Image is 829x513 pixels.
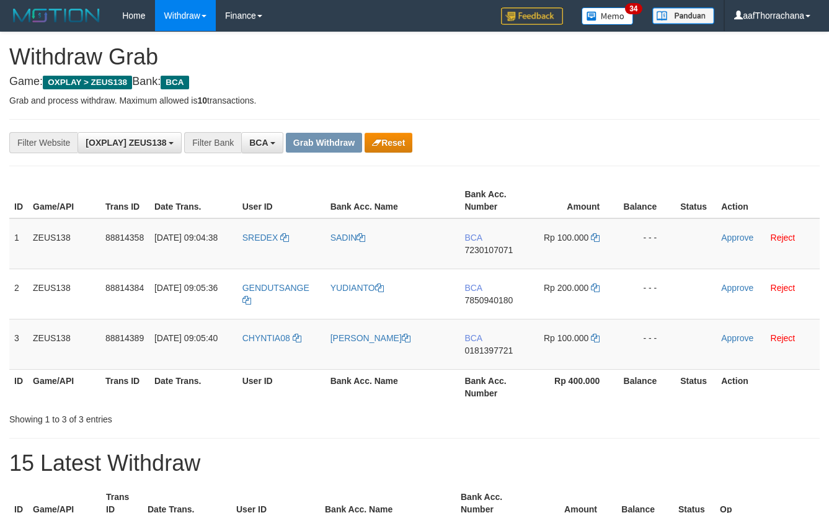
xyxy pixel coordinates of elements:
th: Action [716,183,820,218]
span: BCA [464,283,482,293]
div: Showing 1 to 3 of 3 entries [9,408,336,426]
span: [DATE] 09:05:36 [154,283,218,293]
th: Bank Acc. Number [459,369,532,404]
th: Trans ID [100,369,149,404]
a: Approve [721,283,753,293]
th: Status [675,183,716,218]
a: Reject [771,283,796,293]
td: ZEUS138 [28,319,100,369]
button: Grab Withdraw [286,133,362,153]
span: CHYNTIA08 [242,333,290,343]
th: Date Trans. [149,369,237,404]
span: SREDEX [242,233,278,243]
span: Rp 100.000 [544,333,588,343]
a: Approve [721,233,753,243]
th: Game/API [28,183,100,218]
th: Rp 400.000 [532,369,618,404]
div: Filter Website [9,132,78,153]
th: Balance [618,369,675,404]
th: Date Trans. [149,183,237,218]
td: ZEUS138 [28,269,100,319]
td: 2 [9,269,28,319]
a: CHYNTIA08 [242,333,301,343]
span: 88814389 [105,333,144,343]
img: Button%20Memo.svg [582,7,634,25]
td: 3 [9,319,28,369]
th: Trans ID [100,183,149,218]
span: 88814358 [105,233,144,243]
th: User ID [237,369,326,404]
span: [OXPLAY] ZEUS138 [86,138,166,148]
button: [OXPLAY] ZEUS138 [78,132,182,153]
h1: 15 Latest Withdraw [9,451,820,476]
a: Approve [721,333,753,343]
a: Reject [771,333,796,343]
th: Bank Acc. Number [459,183,532,218]
span: BCA [249,138,268,148]
img: Feedback.jpg [501,7,563,25]
th: Action [716,369,820,404]
a: YUDIANTO [330,283,384,293]
span: OXPLAY > ZEUS138 [43,76,132,89]
th: ID [9,369,28,404]
span: Copy 0181397721 to clipboard [464,346,513,355]
th: Bank Acc. Name [326,183,460,218]
td: - - - [618,218,675,269]
td: - - - [618,269,675,319]
th: User ID [237,183,326,218]
h1: Withdraw Grab [9,45,820,69]
span: [DATE] 09:05:40 [154,333,218,343]
button: BCA [241,132,283,153]
button: Reset [365,133,412,153]
th: Balance [618,183,675,218]
span: Copy 7230107071 to clipboard [464,245,513,255]
span: Rp 200.000 [544,283,588,293]
h4: Game: Bank: [9,76,820,88]
a: Copy 100000 to clipboard [591,233,600,243]
span: Rp 100.000 [544,233,588,243]
span: BCA [464,333,482,343]
th: Amount [532,183,618,218]
a: Copy 100000 to clipboard [591,333,600,343]
td: - - - [618,319,675,369]
span: BCA [464,233,482,243]
a: [PERSON_NAME] [330,333,410,343]
strong: 10 [197,96,207,105]
span: 34 [625,3,642,14]
td: 1 [9,218,28,269]
div: Filter Bank [184,132,241,153]
img: MOTION_logo.png [9,6,104,25]
a: GENDUTSANGE [242,283,309,305]
a: SADIN [330,233,366,243]
a: Copy 200000 to clipboard [591,283,600,293]
th: Bank Acc. Name [326,369,460,404]
th: Game/API [28,369,100,404]
img: panduan.png [652,7,714,24]
th: ID [9,183,28,218]
span: [DATE] 09:04:38 [154,233,218,243]
p: Grab and process withdraw. Maximum allowed is transactions. [9,94,820,107]
a: Reject [771,233,796,243]
td: ZEUS138 [28,218,100,269]
span: Copy 7850940180 to clipboard [464,295,513,305]
span: 88814384 [105,283,144,293]
span: GENDUTSANGE [242,283,309,293]
span: BCA [161,76,188,89]
a: SREDEX [242,233,289,243]
th: Status [675,369,716,404]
